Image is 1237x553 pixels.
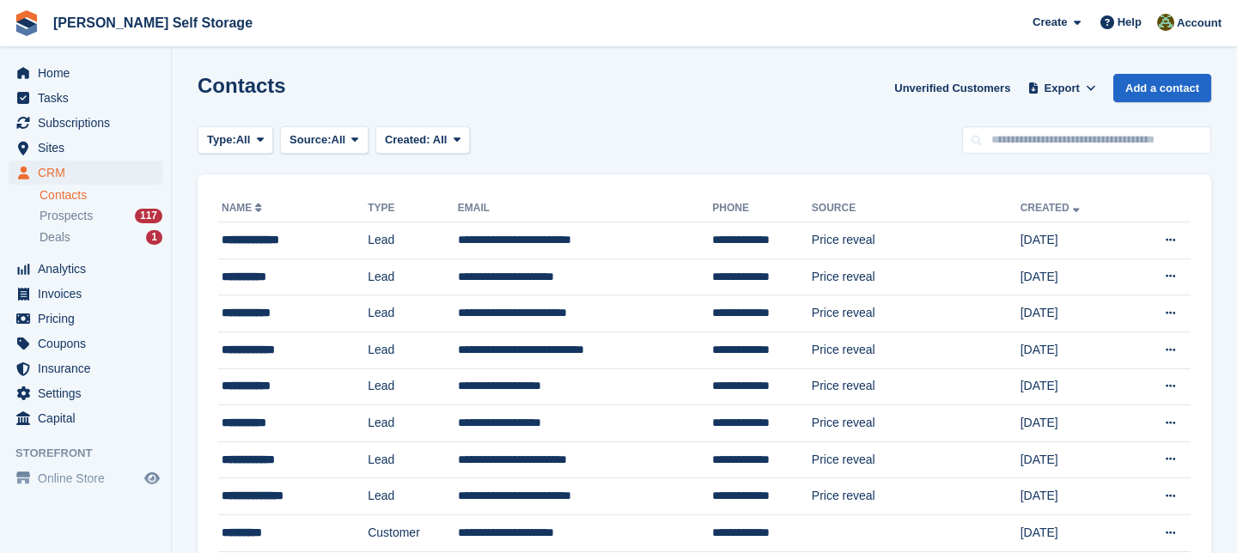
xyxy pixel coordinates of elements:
[38,282,141,306] span: Invoices
[38,136,141,160] span: Sites
[9,356,162,380] a: menu
[368,368,458,405] td: Lead
[38,257,141,281] span: Analytics
[38,466,141,490] span: Online Store
[38,307,141,331] span: Pricing
[280,126,369,155] button: Source: All
[142,468,162,489] a: Preview store
[712,195,812,222] th: Phone
[9,466,162,490] a: menu
[9,86,162,110] a: menu
[812,295,1021,332] td: Price reveal
[38,381,141,405] span: Settings
[368,331,458,368] td: Lead
[368,441,458,478] td: Lead
[375,126,470,155] button: Created: All
[1118,14,1142,31] span: Help
[9,282,162,306] a: menu
[812,441,1021,478] td: Price reveal
[9,111,162,135] a: menu
[207,131,236,149] span: Type:
[15,445,171,462] span: Storefront
[38,406,141,430] span: Capital
[812,478,1021,515] td: Price reveal
[368,222,458,259] td: Lead
[368,195,458,222] th: Type
[433,133,448,146] span: All
[1024,74,1100,102] button: Export
[198,126,273,155] button: Type: All
[1177,15,1222,32] span: Account
[812,368,1021,405] td: Price reveal
[9,257,162,281] a: menu
[40,208,93,224] span: Prospects
[146,230,162,245] div: 1
[1113,74,1211,102] a: Add a contact
[458,195,713,222] th: Email
[9,381,162,405] a: menu
[1021,258,1129,295] td: [DATE]
[40,229,70,246] span: Deals
[1045,80,1080,97] span: Export
[1021,295,1129,332] td: [DATE]
[368,478,458,515] td: Lead
[236,131,251,149] span: All
[46,9,259,37] a: [PERSON_NAME] Self Storage
[38,61,141,85] span: Home
[9,161,162,185] a: menu
[9,331,162,355] a: menu
[40,228,162,246] a: Deals 1
[368,405,458,442] td: Lead
[812,331,1021,368] td: Price reveal
[812,405,1021,442] td: Price reveal
[9,61,162,85] a: menu
[887,74,1017,102] a: Unverified Customers
[368,514,458,551] td: Customer
[332,131,346,149] span: All
[1021,202,1083,214] a: Created
[222,202,265,214] a: Name
[135,209,162,223] div: 117
[38,331,141,355] span: Coupons
[38,356,141,380] span: Insurance
[14,10,40,36] img: stora-icon-8386f47178a22dfd0bd8f6a31ec36ba5ce8667c1dd55bd0f319d3a0aa187defe.svg
[40,207,162,225] a: Prospects 117
[385,133,430,146] span: Created:
[1021,222,1129,259] td: [DATE]
[1033,14,1067,31] span: Create
[368,295,458,332] td: Lead
[812,222,1021,259] td: Price reveal
[40,187,162,204] a: Contacts
[812,195,1021,222] th: Source
[9,136,162,160] a: menu
[38,86,141,110] span: Tasks
[1157,14,1174,31] img: Karl
[812,258,1021,295] td: Price reveal
[1021,478,1129,515] td: [DATE]
[38,161,141,185] span: CRM
[9,406,162,430] a: menu
[289,131,331,149] span: Source:
[1021,514,1129,551] td: [DATE]
[1021,331,1129,368] td: [DATE]
[1021,405,1129,442] td: [DATE]
[198,74,286,97] h1: Contacts
[38,111,141,135] span: Subscriptions
[9,307,162,331] a: menu
[1021,368,1129,405] td: [DATE]
[1021,441,1129,478] td: [DATE]
[368,258,458,295] td: Lead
